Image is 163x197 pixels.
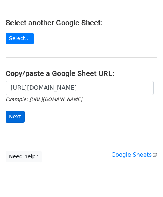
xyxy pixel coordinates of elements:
input: Next [6,111,25,123]
h4: Select another Google Sheet: [6,18,157,27]
small: Example: [URL][DOMAIN_NAME] [6,96,82,102]
input: Paste your Google Sheet URL here [6,81,154,95]
a: Select... [6,33,34,44]
h4: Copy/paste a Google Sheet URL: [6,69,157,78]
a: Need help? [6,151,42,162]
a: Google Sheets [111,152,157,158]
